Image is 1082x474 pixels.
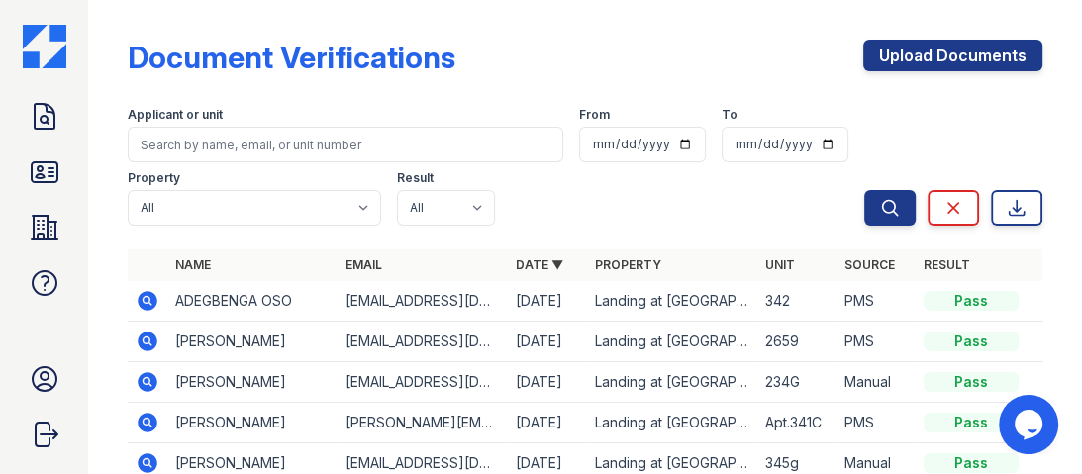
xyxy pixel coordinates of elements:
td: ADEGBENGA OSO [167,281,338,322]
td: Landing at [GEOGRAPHIC_DATA] [587,403,757,443]
td: [DATE] [508,403,587,443]
td: [DATE] [508,322,587,362]
td: [PERSON_NAME] [167,322,338,362]
td: PMS [836,281,916,322]
td: Manual [836,362,916,403]
td: Apt.341C [757,403,836,443]
label: To [722,107,738,123]
td: [EMAIL_ADDRESS][DOMAIN_NAME] [338,362,508,403]
label: From [579,107,610,123]
td: 342 [757,281,836,322]
div: Pass [924,291,1019,311]
a: Name [175,257,211,272]
td: Landing at [GEOGRAPHIC_DATA] [587,362,757,403]
td: [DATE] [508,362,587,403]
a: Source [844,257,895,272]
td: 234G [757,362,836,403]
div: Document Verifications [128,40,455,75]
td: [PERSON_NAME][EMAIL_ADDRESS][DOMAIN_NAME] [338,403,508,443]
td: [EMAIL_ADDRESS][DOMAIN_NAME] [338,322,508,362]
div: Pass [924,453,1019,473]
td: Landing at [GEOGRAPHIC_DATA] [587,281,757,322]
td: [PERSON_NAME] [167,403,338,443]
a: Unit [765,257,795,272]
td: [EMAIL_ADDRESS][DOMAIN_NAME] [338,281,508,322]
a: Result [924,257,970,272]
input: Search by name, email, or unit number [128,127,563,162]
td: Landing at [GEOGRAPHIC_DATA] [587,322,757,362]
label: Applicant or unit [128,107,223,123]
label: Property [128,170,180,186]
a: Email [345,257,382,272]
label: Result [397,170,434,186]
iframe: chat widget [999,395,1062,454]
td: PMS [836,403,916,443]
div: Pass [924,332,1019,351]
td: [PERSON_NAME] [167,362,338,403]
div: Pass [924,372,1019,392]
a: Upload Documents [863,40,1042,71]
td: [DATE] [508,281,587,322]
img: CE_Icon_Blue-c292c112584629df590d857e76928e9f676e5b41ef8f769ba2f05ee15b207248.png [23,25,66,68]
a: Property [595,257,661,272]
td: PMS [836,322,916,362]
a: Date ▼ [516,257,563,272]
td: 2659 [757,322,836,362]
div: Pass [924,413,1019,432]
